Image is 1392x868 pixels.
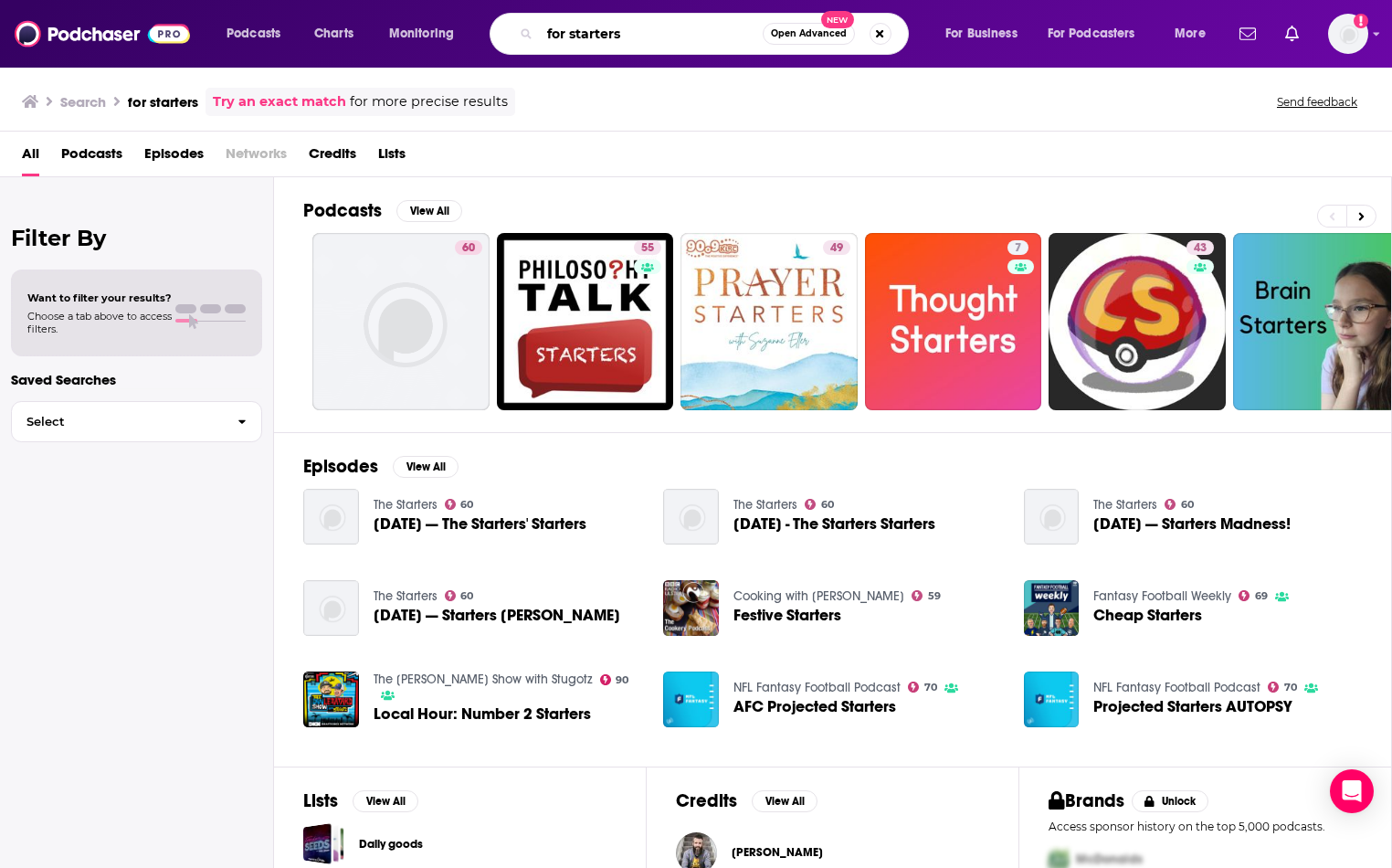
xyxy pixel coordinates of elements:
button: View All [752,790,817,812]
a: EpisodesView All [303,455,459,478]
button: open menu [376,19,478,48]
span: Podcasts [227,21,280,47]
a: 49 [823,240,850,255]
button: open menu [1036,19,1162,48]
button: open menu [1162,19,1229,48]
span: Credits [309,139,356,176]
button: Send feedback [1271,94,1363,110]
span: McDonalds [1076,852,1143,867]
a: Try an exact match [213,91,346,112]
a: Projected Starters AUTOPSY [1093,699,1292,715]
a: The Starters [374,588,438,604]
a: 7 [865,233,1042,410]
img: Wed. Mar. 15 — Starters Madness! [1024,489,1080,545]
a: All [22,139,39,176]
img: AFC Projected Starters [663,672,719,727]
a: Festive Starters [733,608,841,623]
div: Open Intercom Messenger [1330,769,1374,813]
span: 70 [1284,683,1297,692]
a: 70 [908,682,937,693]
a: Wed., Jan. 18 — The Starters' Starters [374,516,586,532]
button: View All [396,200,462,222]
a: 59 [912,590,941,601]
button: Select [11,401,262,442]
a: The Starters [733,497,797,513]
span: Monitoring [389,21,454,47]
span: New [821,11,854,28]
img: Thu. Jan. 18 - The Starters Starters [663,489,719,545]
span: [PERSON_NAME] [732,845,823,860]
span: 60 [460,592,473,600]
a: Thursday, Feb. 2 — Starters Steve [374,608,620,623]
a: Trey Kerby [732,845,823,860]
a: AFC Projected Starters [733,699,896,715]
span: 60 [460,501,473,509]
a: 43 [1186,240,1214,255]
span: 60 [821,501,834,509]
a: Show notifications dropdown [1278,18,1306,49]
button: View All [393,456,459,478]
a: Local Hour: Number 2 Starters [374,706,591,722]
a: 60 [312,233,490,410]
a: Cheap Starters [1024,580,1080,636]
h3: Search [60,93,106,111]
a: ListsView All [303,789,418,812]
a: Cooking with Paula McIntyre [733,588,904,604]
span: [DATE] - The Starters Starters [733,516,935,532]
a: PodcastsView All [303,199,462,222]
h2: Podcasts [303,199,382,222]
a: NFL Fantasy Football Podcast [1093,680,1260,695]
button: open menu [933,19,1040,48]
span: More [1175,21,1206,47]
span: Cheap Starters [1093,608,1202,623]
img: Podchaser - Follow, Share and Rate Podcasts [15,16,190,51]
span: 70 [924,683,937,692]
span: Want to filter your results? [27,291,172,304]
img: Thursday, Feb. 2 — Starters Steve [303,580,359,636]
a: Show notifications dropdown [1232,18,1263,49]
a: NFL Fantasy Football Podcast [733,680,901,695]
h3: for starters [128,93,198,111]
a: CreditsView All [676,789,817,812]
span: [DATE] — Starters [PERSON_NAME] [374,608,620,623]
a: 60 [445,499,474,510]
a: 55 [497,233,674,410]
button: Open AdvancedNew [763,23,855,45]
button: open menu [214,19,304,48]
span: Networks [226,139,287,176]
span: [DATE] — The Starters' Starters [374,516,586,532]
button: Show profile menu [1328,14,1368,54]
span: [DATE] — Starters Madness! [1093,516,1291,532]
img: Projected Starters AUTOPSY [1024,672,1080,727]
a: Daily goods [303,823,344,864]
button: View All [353,790,418,812]
span: 43 [1194,239,1207,258]
a: Daily goods [359,834,423,854]
img: Wed., Jan. 18 — The Starters' Starters [303,489,359,545]
span: Logged in as kkade [1328,14,1368,54]
span: For Podcasters [1048,21,1135,47]
h2: Credits [676,789,737,812]
a: Fantasy Football Weekly [1093,588,1231,604]
span: For Business [945,21,1018,47]
a: Wed. Mar. 15 — Starters Madness! [1093,516,1291,532]
a: Lists [378,139,406,176]
span: 60 [1181,501,1194,509]
a: 69 [1239,590,1268,601]
span: Select [12,416,223,428]
svg: Add a profile image [1354,14,1368,28]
